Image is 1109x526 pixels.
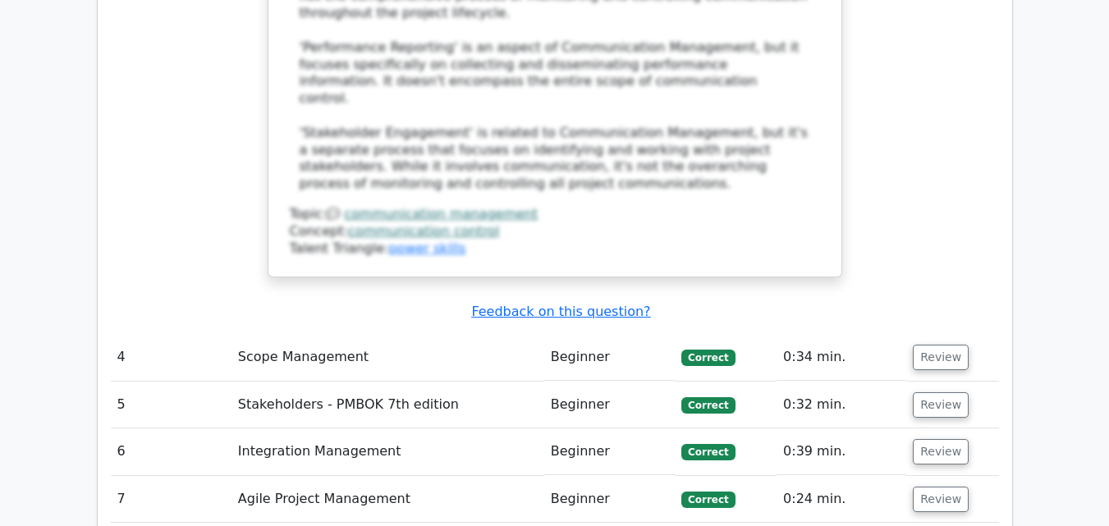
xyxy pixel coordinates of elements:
td: Scope Management [231,334,544,381]
td: 0:32 min. [777,382,906,428]
a: communication management [344,206,538,222]
button: Review [913,487,969,512]
td: Beginner [544,334,675,381]
button: Review [913,392,969,418]
button: Review [913,345,969,370]
span: Correct [681,350,735,366]
td: 7 [111,476,231,523]
td: 0:24 min. [777,476,906,523]
td: Agile Project Management [231,476,544,523]
td: Beginner [544,428,675,475]
button: Review [913,439,969,464]
td: 0:34 min. [777,334,906,381]
span: Correct [681,492,735,508]
div: Concept: [290,223,820,240]
td: 6 [111,428,231,475]
div: Topic: [290,206,820,223]
td: 4 [111,334,231,381]
td: 0:39 min. [777,428,906,475]
a: power skills [388,240,465,256]
td: 5 [111,382,231,428]
td: Beginner [544,476,675,523]
a: communication control [348,223,499,239]
a: Feedback on this question? [471,304,650,319]
td: Stakeholders - PMBOK 7th edition [231,382,544,428]
td: Beginner [544,382,675,428]
div: Talent Triangle: [290,206,820,257]
span: Correct [681,397,735,414]
span: Correct [681,444,735,460]
td: Integration Management [231,428,544,475]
